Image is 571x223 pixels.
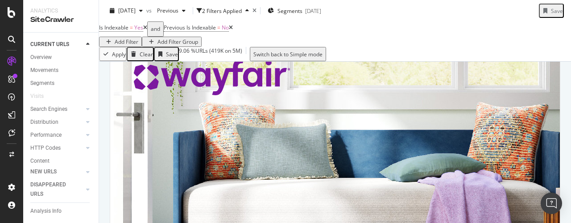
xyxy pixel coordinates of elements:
[197,4,252,18] button: 2 Filters Applied
[179,47,242,61] div: 9.06 % URLs ( 419K on 5M )
[154,47,179,61] button: Save
[30,92,44,101] div: Visits
[99,37,142,47] button: Add Filter
[30,79,92,88] a: Segments
[30,15,91,25] div: SiteCrawler
[30,66,92,75] a: Movements
[539,4,564,18] button: Save
[30,53,52,62] div: Overview
[202,7,242,14] div: 2 Filters Applied
[551,7,563,14] div: Save
[140,50,153,58] div: Clear
[99,24,128,31] span: Is Indexable
[250,47,326,61] button: Switch back to Simple mode
[217,24,220,31] span: =
[127,47,154,61] button: Clear
[30,156,50,166] div: Content
[30,143,61,153] div: HTTP Codes
[30,40,69,49] div: CURRENT URLS
[30,130,83,140] a: Performance
[253,50,323,58] div: Switch back to Simple mode
[30,167,57,177] div: NEW URLS
[277,7,302,14] span: Segments
[30,53,92,62] a: Overview
[30,40,83,49] a: CURRENT URLS
[115,38,138,46] div: Add Filter
[146,7,153,14] span: vs
[157,38,198,46] div: Add Filter Group
[30,156,92,166] a: Content
[30,167,83,177] a: NEW URLS
[130,24,133,31] span: =
[30,143,83,153] a: HTTP Codes
[147,21,164,37] button: and
[30,105,67,114] div: Search Engines
[30,206,92,216] a: Analysis Info
[264,4,325,18] button: Segments[DATE]
[30,118,58,127] div: Distribution
[151,23,160,35] div: and
[134,24,143,31] span: Yes
[305,7,321,14] div: [DATE]
[30,206,62,216] div: Analysis Info
[164,24,216,31] span: Previous Is Indexable
[30,92,53,101] a: Visits
[30,180,83,199] a: DISAPPEARED URLS
[166,50,178,58] div: Save
[153,4,189,18] button: Previous
[30,105,83,114] a: Search Engines
[222,24,229,31] span: No
[30,7,91,15] div: Analytics
[99,47,127,61] button: Apply
[112,50,126,58] div: Apply
[30,180,75,199] div: DISAPPEARED URLS
[142,37,202,47] button: Add Filter Group
[30,118,83,127] a: Distribution
[118,7,136,14] span: 2025 Sep. 8th
[106,4,146,18] button: [DATE]
[30,79,54,88] div: Segments
[541,193,562,214] div: Open Intercom Messenger
[30,66,58,75] div: Movements
[30,130,62,140] div: Performance
[252,8,257,13] div: times
[153,7,178,14] span: Previous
